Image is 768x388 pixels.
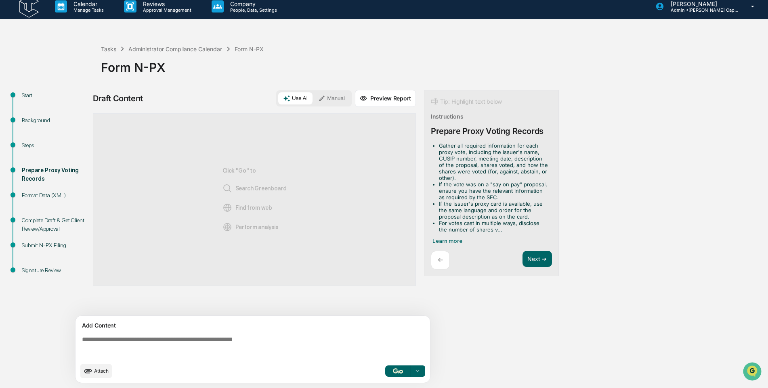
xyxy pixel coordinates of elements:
span: Pylon [80,137,98,143]
p: Admin • [PERSON_NAME] Capital Management [664,7,739,13]
div: Administrator Compliance Calendar [128,46,222,52]
span: Data Lookup [16,117,51,125]
div: Signature Review [22,266,88,275]
img: Analysis [222,222,232,232]
div: Start new chat [27,62,132,70]
div: Prepare Proxy Voting Records [22,166,88,183]
img: Web [222,203,232,213]
a: Powered byPylon [57,136,98,143]
button: Go [385,365,411,377]
a: 🖐️Preclearance [5,98,55,113]
button: Start new chat [137,64,147,74]
p: Reviews [136,0,195,7]
li: For votes cast in multiple ways, disclose the number of shares v... [439,220,549,233]
div: Prepare Proxy Voting Records [431,126,543,136]
a: 🔎Data Lookup [5,114,54,128]
div: Background [22,116,88,125]
img: Search [222,184,232,193]
li: If the issuer's proxy card is available, use the same language and order for the proposal descrip... [439,200,549,220]
p: How can we help? [8,17,147,30]
div: Tip: Highlight text below [431,97,502,106]
div: Start [22,91,88,100]
div: Form N-PX [101,54,764,75]
iframe: Open customer support [742,361,764,383]
p: Company [224,0,281,7]
li: Gather all required information for each proxy vote, including the issuer's name, CUSIP number, m... [439,142,549,181]
p: Manage Tasks [67,7,108,13]
div: Steps [22,141,88,150]
div: Tasks [101,46,116,52]
div: Instructions [431,113,464,120]
span: Find from web [222,203,272,213]
button: upload document [80,364,112,378]
span: Perform analysis [222,222,279,232]
button: Preview Report [355,90,416,107]
a: 🗄️Attestations [55,98,103,113]
span: Search Greenboard [222,184,287,193]
span: Attestations [67,102,100,110]
div: Complete Draft & Get Client Review/Approval [22,216,88,233]
span: Learn more [432,238,462,244]
button: Use AI [278,92,313,104]
div: We're available if you need us! [27,70,102,76]
p: [PERSON_NAME] [664,0,739,7]
div: Format Data (XML) [22,191,88,200]
img: Go [393,368,403,373]
button: Next ➔ [522,251,552,267]
div: 🖐️ [8,102,15,109]
span: Attach [94,368,109,374]
img: 1746055101610-c473b297-6a78-478c-a979-82029cc54cd1 [8,62,23,76]
p: Calendar [67,0,108,7]
p: People, Data, Settings [224,7,281,13]
div: Draft Content [93,94,143,103]
p: Approval Management [136,7,195,13]
button: Manual [313,92,350,104]
div: Submit N-PX Filing [22,241,88,250]
p: ← [438,256,443,264]
div: Form N-PX [235,46,264,52]
li: If the vote was on a "say on pay" proposal, ensure you have the relevant information as required ... [439,181,549,200]
div: 🗄️ [59,102,65,109]
span: Preclearance [16,102,52,110]
div: Add Content [80,321,425,330]
div: 🔎 [8,118,15,124]
div: Click "Go" to [222,127,287,273]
